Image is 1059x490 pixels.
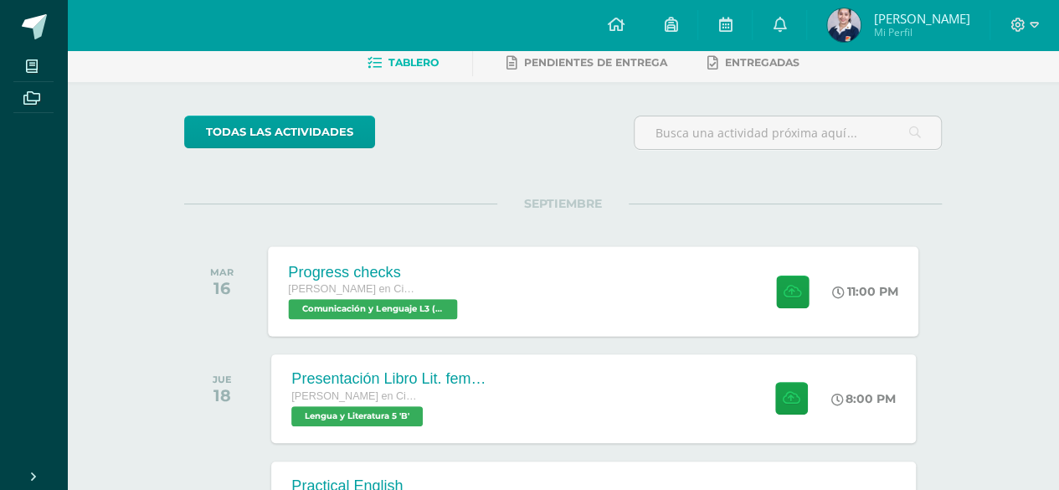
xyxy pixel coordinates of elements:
[289,263,462,281] div: Progress checks
[184,116,375,148] a: todas las Actividades
[388,56,439,69] span: Tablero
[213,385,232,405] div: 18
[707,49,799,76] a: Entregadas
[289,299,458,319] span: Comunicación y Lenguaje L3 (Inglés) 5 'B'
[873,10,969,27] span: [PERSON_NAME]
[291,390,417,402] span: [PERSON_NAME] en Ciencias y Letras
[291,370,492,388] div: Presentación Libro Lit. femenina
[873,25,969,39] span: Mi Perfil
[635,116,941,149] input: Busca una actividad próxima aquí...
[827,8,861,42] img: 0675d03f4cdbd69f445b19393148699c.png
[524,56,667,69] span: Pendientes de entrega
[497,196,629,211] span: SEPTIEMBRE
[368,49,439,76] a: Tablero
[210,266,234,278] div: MAR
[506,49,667,76] a: Pendientes de entrega
[833,284,899,299] div: 11:00 PM
[291,406,423,426] span: Lengua y Literatura 5 'B'
[213,374,232,385] div: JUE
[725,56,799,69] span: Entregadas
[210,278,234,298] div: 16
[289,283,416,295] span: [PERSON_NAME] en Ciencias y Letras
[831,391,896,406] div: 8:00 PM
